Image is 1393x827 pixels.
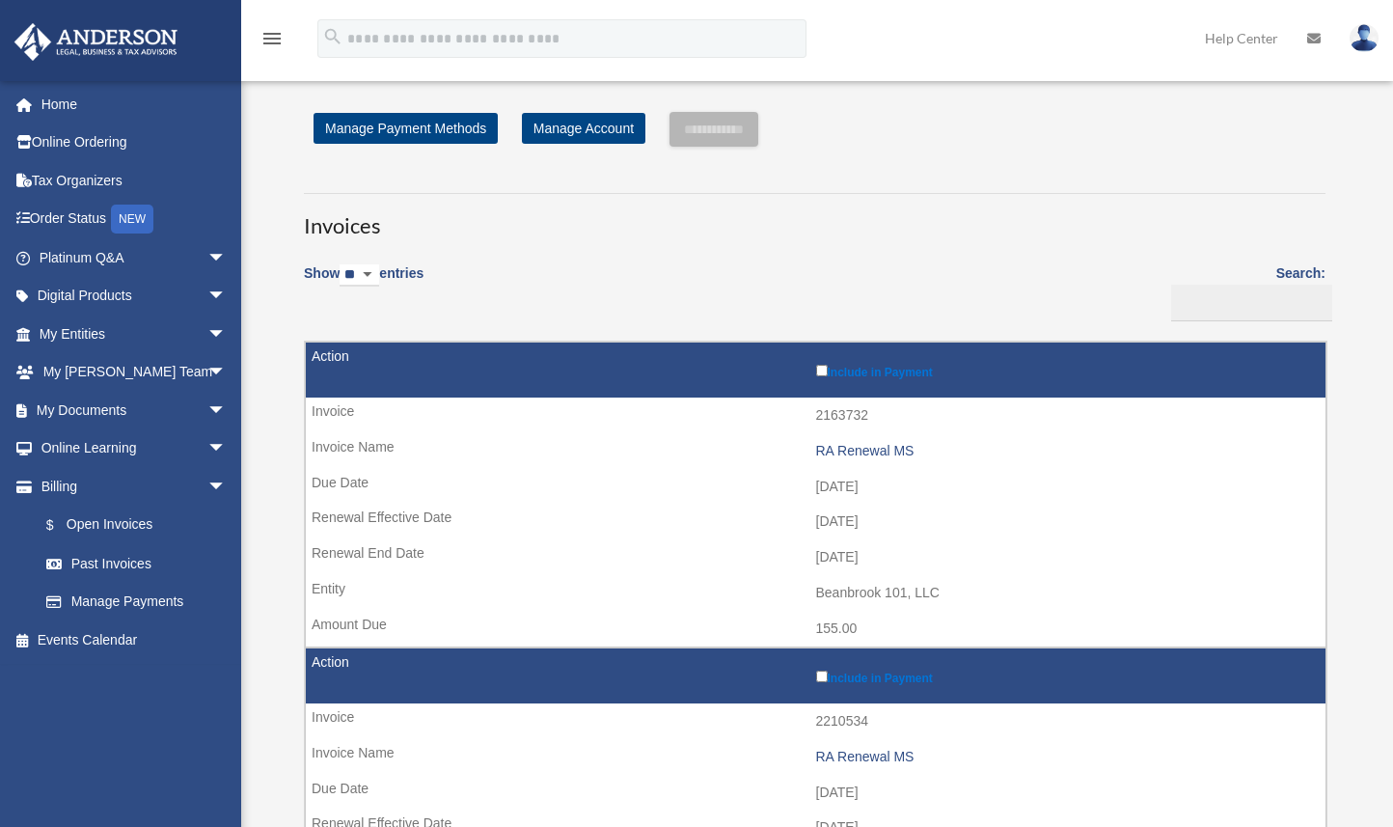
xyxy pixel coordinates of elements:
[207,429,246,469] span: arrow_drop_down
[27,506,236,545] a: $Open Invoices
[1350,24,1379,52] img: User Pic
[816,443,1317,459] div: RA Renewal MS
[207,353,246,393] span: arrow_drop_down
[1164,262,1325,321] label: Search:
[14,391,256,429] a: My Documentsarrow_drop_down
[816,749,1317,765] div: RA Renewal MS
[27,544,246,583] a: Past Invoices
[14,161,256,200] a: Tax Organizers
[14,238,256,277] a: Platinum Q&Aarrow_drop_down
[14,277,256,316] a: Digital Productsarrow_drop_down
[14,200,256,239] a: Order StatusNEW
[816,361,1317,379] label: Include in Payment
[207,467,246,507] span: arrow_drop_down
[1171,285,1332,321] input: Search:
[522,113,645,144] a: Manage Account
[27,583,246,621] a: Manage Payments
[14,315,256,353] a: My Entitiesarrow_drop_down
[306,469,1325,506] td: [DATE]
[306,504,1325,540] td: [DATE]
[304,262,423,306] label: Show entries
[57,513,67,538] span: $
[304,193,1325,241] h3: Invoices
[207,391,246,430] span: arrow_drop_down
[322,26,343,47] i: search
[306,575,1325,612] td: Beanbrook 101, LLC
[306,398,1325,434] td: 2163732
[14,620,256,659] a: Events Calendar
[306,539,1325,576] td: [DATE]
[111,205,153,234] div: NEW
[816,667,1317,685] label: Include in Payment
[816,671,828,682] input: Include in Payment
[14,85,256,124] a: Home
[14,124,256,162] a: Online Ordering
[9,23,183,61] img: Anderson Advisors Platinum Portal
[260,27,284,50] i: menu
[314,113,498,144] a: Manage Payment Methods
[306,703,1325,740] td: 2210534
[306,611,1325,648] td: 155.00
[207,315,246,354] span: arrow_drop_down
[14,429,256,468] a: Online Learningarrow_drop_down
[14,353,256,392] a: My [PERSON_NAME] Teamarrow_drop_down
[340,264,379,287] select: Showentries
[816,365,828,376] input: Include in Payment
[306,775,1325,812] td: [DATE]
[14,467,246,506] a: Billingarrow_drop_down
[207,277,246,317] span: arrow_drop_down
[260,34,284,50] a: menu
[207,238,246,278] span: arrow_drop_down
